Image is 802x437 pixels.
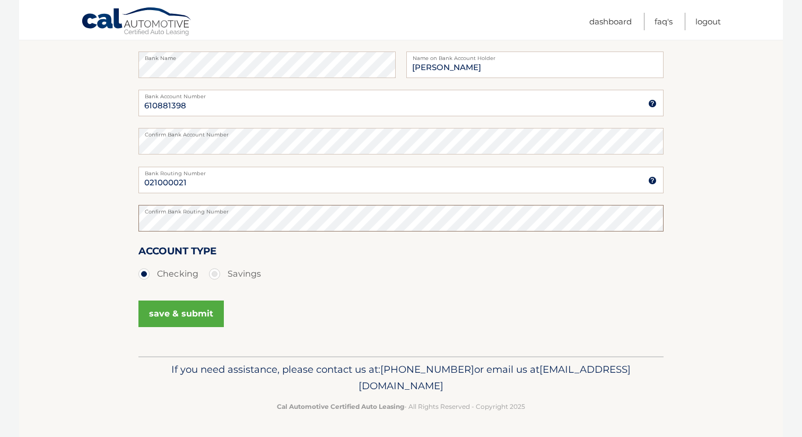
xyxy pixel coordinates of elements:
[145,361,657,395] p: If you need assistance, please contact us at: or email us at
[655,13,673,30] a: FAQ's
[145,401,657,412] p: - All Rights Reserved - Copyright 2025
[648,176,657,185] img: tooltip.svg
[648,99,657,108] img: tooltip.svg
[406,52,664,78] input: Name on Account (Account Holder Name)
[138,301,224,327] button: save & submit
[138,167,664,175] label: Bank Routing Number
[138,52,396,60] label: Bank Name
[138,263,198,285] label: Checking
[138,243,216,263] label: Account Type
[138,128,664,136] label: Confirm Bank Account Number
[138,90,664,116] input: Bank Account Number
[695,13,721,30] a: Logout
[138,205,664,213] label: Confirm Bank Routing Number
[277,402,404,410] strong: Cal Automotive Certified Auto Leasing
[138,167,664,193] input: Bank Routing Number
[406,52,664,60] label: Name on Bank Account Holder
[138,90,664,98] label: Bank Account Number
[589,13,632,30] a: Dashboard
[209,263,261,285] label: Savings
[380,363,474,375] span: [PHONE_NUMBER]
[81,7,193,38] a: Cal Automotive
